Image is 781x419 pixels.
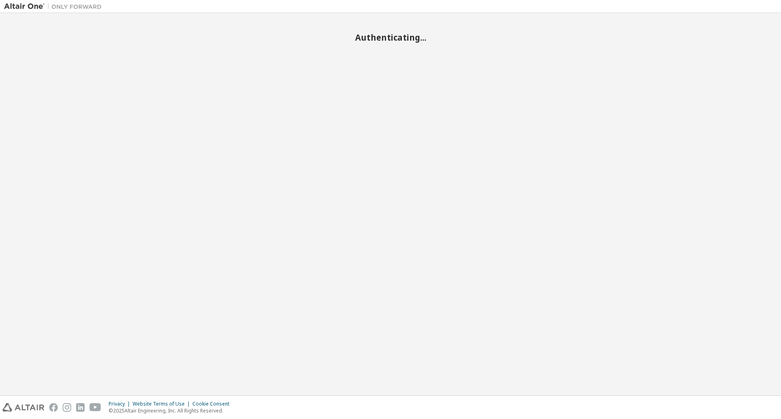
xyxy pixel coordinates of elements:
img: altair_logo.svg [2,403,44,412]
div: Privacy [109,401,133,407]
img: youtube.svg [89,403,101,412]
p: © 2025 Altair Engineering, Inc. All Rights Reserved. [109,407,234,414]
h2: Authenticating... [4,32,777,43]
img: facebook.svg [49,403,58,412]
img: Altair One [4,2,106,11]
div: Cookie Consent [192,401,234,407]
img: instagram.svg [63,403,71,412]
div: Website Terms of Use [133,401,192,407]
img: linkedin.svg [76,403,85,412]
